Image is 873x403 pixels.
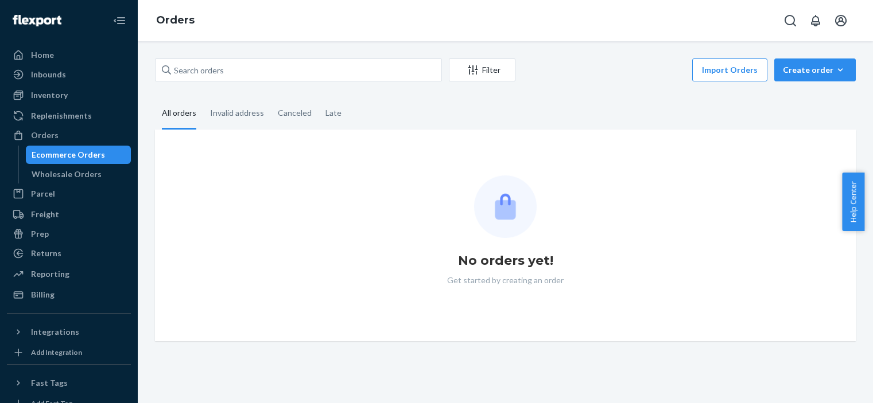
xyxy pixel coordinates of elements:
[31,228,49,240] div: Prep
[31,326,79,338] div: Integrations
[31,347,82,357] div: Add Integration
[458,252,553,270] h1: No orders yet!
[7,225,131,243] a: Prep
[474,175,537,238] img: Empty list
[31,110,92,122] div: Replenishments
[692,58,767,81] button: Import Orders
[7,285,131,304] a: Billing
[7,86,131,104] a: Inventory
[779,9,802,32] button: Open Search Box
[7,185,131,203] a: Parcel
[7,205,131,224] a: Freight
[32,169,102,180] div: Wholesale Orders
[7,374,131,392] button: Fast Tags
[31,268,69,280] div: Reporting
[7,107,131,125] a: Replenishments
[162,98,196,130] div: All orders
[31,130,59,141] div: Orders
[31,89,68,101] div: Inventory
[31,49,54,61] div: Home
[783,64,847,76] div: Create order
[31,377,68,389] div: Fast Tags
[449,64,515,76] div: Filter
[13,15,61,26] img: Flexport logo
[278,98,312,128] div: Canceled
[31,69,66,80] div: Inbounds
[842,173,864,231] button: Help Center
[147,4,204,37] ol: breadcrumbs
[31,209,59,220] div: Freight
[31,248,61,259] div: Returns
[210,98,264,128] div: Invalid address
[26,165,131,183] a: Wholesale Orders
[325,98,342,128] div: Late
[31,188,55,199] div: Parcel
[7,244,131,263] a: Returns
[32,149,105,161] div: Ecommerce Orders
[7,265,131,283] a: Reporting
[7,323,131,341] button: Integrations
[7,346,131,359] a: Add Integration
[804,9,827,32] button: Open notifications
[7,46,131,64] a: Home
[26,146,131,164] a: Ecommerce Orders
[449,58,515,81] button: Filter
[7,126,131,144] a: Orders
[447,275,564,286] p: Get started by creating an order
[108,9,131,32] button: Close Navigation
[155,58,442,81] input: Search orders
[7,65,131,84] a: Inbounds
[156,14,195,26] a: Orders
[774,58,856,81] button: Create order
[31,289,55,300] div: Billing
[829,9,852,32] button: Open account menu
